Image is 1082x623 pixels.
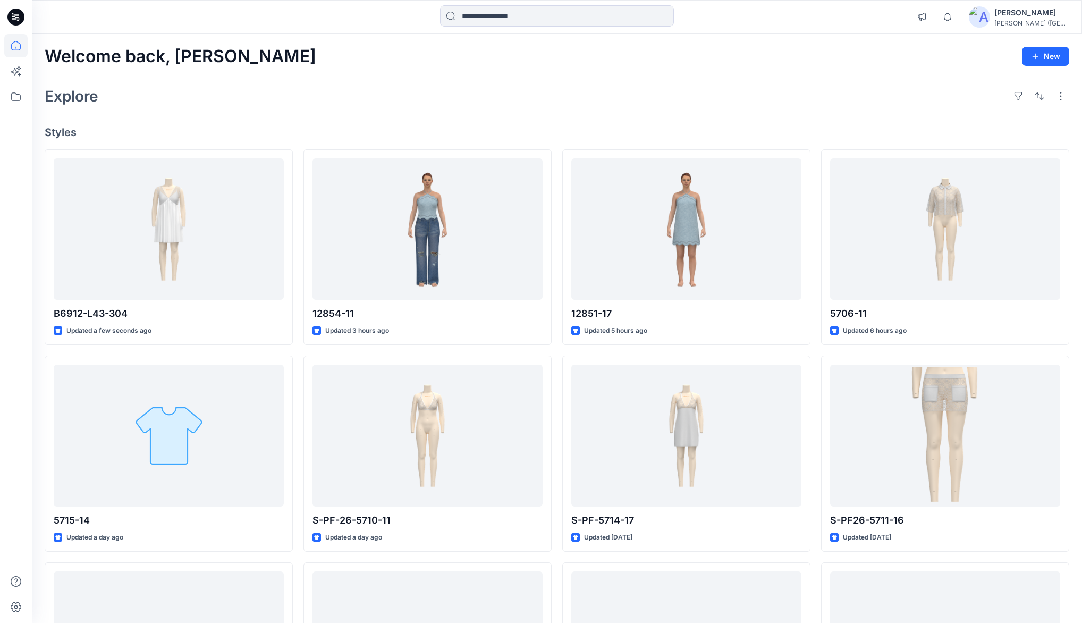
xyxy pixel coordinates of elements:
[54,158,284,300] a: B6912-L43-304
[325,532,382,543] p: Updated a day ago
[312,513,543,528] p: S-PF-26-5710-11
[584,532,632,543] p: Updated [DATE]
[66,325,151,336] p: Updated a few seconds ago
[571,158,801,300] a: 12851-17
[54,513,284,528] p: 5715-14
[830,306,1060,321] p: 5706-11
[312,365,543,506] a: S-PF-26-5710-11
[45,126,1069,139] h4: Styles
[571,365,801,506] a: S-PF-5714-17
[325,325,389,336] p: Updated 3 hours ago
[1022,47,1069,66] button: New
[969,6,990,28] img: avatar
[54,365,284,506] a: 5715-14
[571,306,801,321] p: 12851-17
[994,19,1069,27] div: [PERSON_NAME] ([GEOGRAPHIC_DATA]) Exp...
[584,325,647,336] p: Updated 5 hours ago
[830,513,1060,528] p: S-PF26-5711-16
[830,365,1060,506] a: S-PF26-5711-16
[571,513,801,528] p: S-PF-5714-17
[45,47,316,66] h2: Welcome back, [PERSON_NAME]
[830,158,1060,300] a: 5706-11
[45,88,98,105] h2: Explore
[312,306,543,321] p: 12854-11
[843,532,891,543] p: Updated [DATE]
[843,325,907,336] p: Updated 6 hours ago
[66,532,123,543] p: Updated a day ago
[54,306,284,321] p: B6912-L43-304
[312,158,543,300] a: 12854-11
[994,6,1069,19] div: [PERSON_NAME]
